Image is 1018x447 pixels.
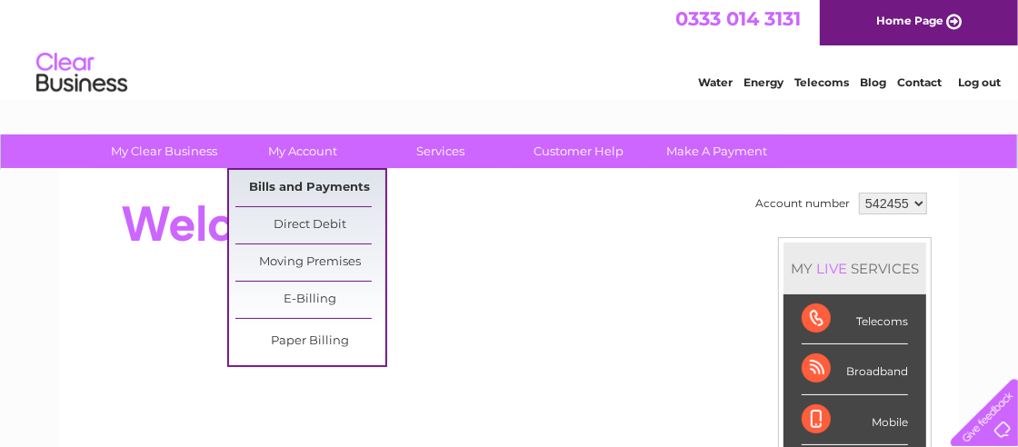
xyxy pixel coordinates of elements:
a: Paper Billing [235,323,385,360]
a: Direct Debit [235,207,385,243]
a: My Account [228,134,378,168]
a: 0333 014 3131 [675,9,801,32]
td: Account number [751,188,854,219]
div: MY SERVICES [783,243,926,294]
a: Telecoms [794,77,849,91]
div: Broadband [802,344,908,394]
div: LIVE [813,260,851,277]
div: Telecoms [802,294,908,344]
a: Moving Premises [235,244,385,281]
a: Contact [897,77,942,91]
a: Water [698,77,733,91]
a: E-Billing [235,282,385,318]
a: Make A Payment [643,134,793,168]
a: Blog [860,77,886,91]
a: Log out [958,77,1001,91]
a: My Clear Business [90,134,240,168]
div: Clear Business is a trading name of Verastar Limited (registered in [GEOGRAPHIC_DATA] No. 3667643... [81,10,940,88]
div: Mobile [802,395,908,445]
a: Services [366,134,516,168]
a: Bills and Payments [235,170,385,206]
img: logo.png [35,47,128,103]
a: Customer Help [504,134,654,168]
a: Energy [744,77,783,91]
